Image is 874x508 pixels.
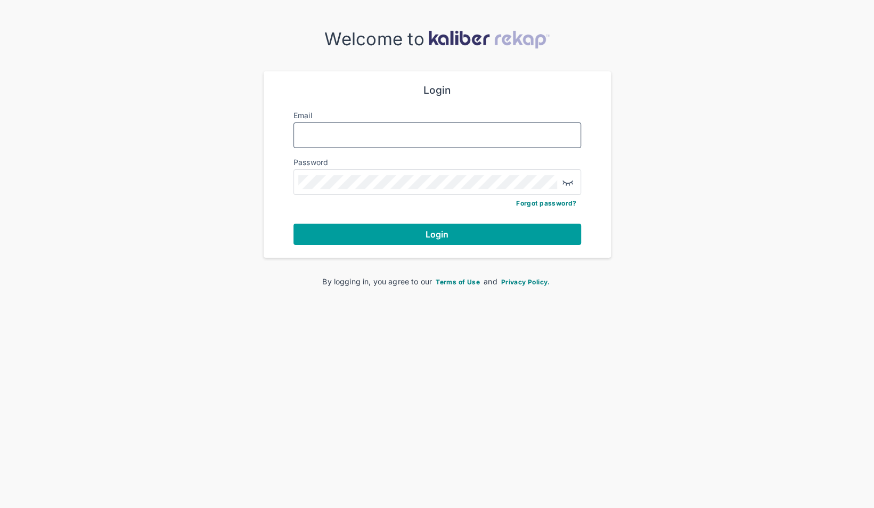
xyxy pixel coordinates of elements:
[500,277,552,286] a: Privacy Policy.
[293,111,312,120] label: Email
[281,276,594,287] div: By logging in, you agree to our and
[434,277,481,286] a: Terms of Use
[426,229,449,240] span: Login
[293,84,581,97] div: Login
[516,199,576,207] a: Forgot password?
[436,278,480,286] span: Terms of Use
[428,30,550,48] img: kaliber-logo
[293,224,581,245] button: Login
[293,158,329,167] label: Password
[501,278,550,286] span: Privacy Policy.
[561,176,574,189] img: eye-closed.fa43b6e4.svg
